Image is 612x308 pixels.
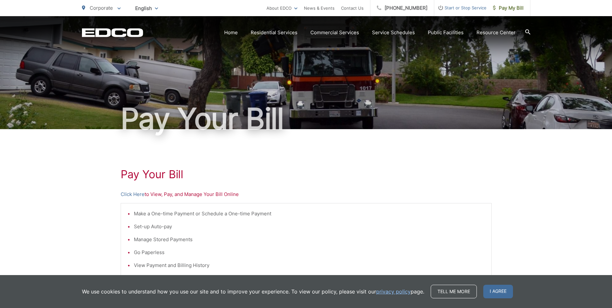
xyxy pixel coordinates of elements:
[82,288,424,295] p: We use cookies to understand how you use our site and to improve your experience. To view our pol...
[134,249,485,256] li: Go Paperless
[82,28,143,37] a: EDCD logo. Return to the homepage.
[477,29,516,36] a: Resource Center
[493,4,524,12] span: Pay My Bill
[428,29,464,36] a: Public Facilities
[121,190,492,198] p: to View, Pay, and Manage Your Bill Online
[266,4,297,12] a: About EDCO
[134,210,485,218] li: Make a One-time Payment or Schedule a One-time Payment
[483,285,513,298] span: I agree
[134,236,485,243] li: Manage Stored Payments
[82,103,530,135] h1: Pay Your Bill
[376,288,411,295] a: privacy policy
[224,29,238,36] a: Home
[130,3,163,14] span: English
[431,285,477,298] a: Tell me more
[121,168,492,181] h1: Pay Your Bill
[251,29,297,36] a: Residential Services
[341,4,364,12] a: Contact Us
[372,29,415,36] a: Service Schedules
[310,29,359,36] a: Commercial Services
[134,262,485,269] li: View Payment and Billing History
[121,190,145,198] a: Click Here
[134,223,485,231] li: Set-up Auto-pay
[90,5,113,11] span: Corporate
[304,4,335,12] a: News & Events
